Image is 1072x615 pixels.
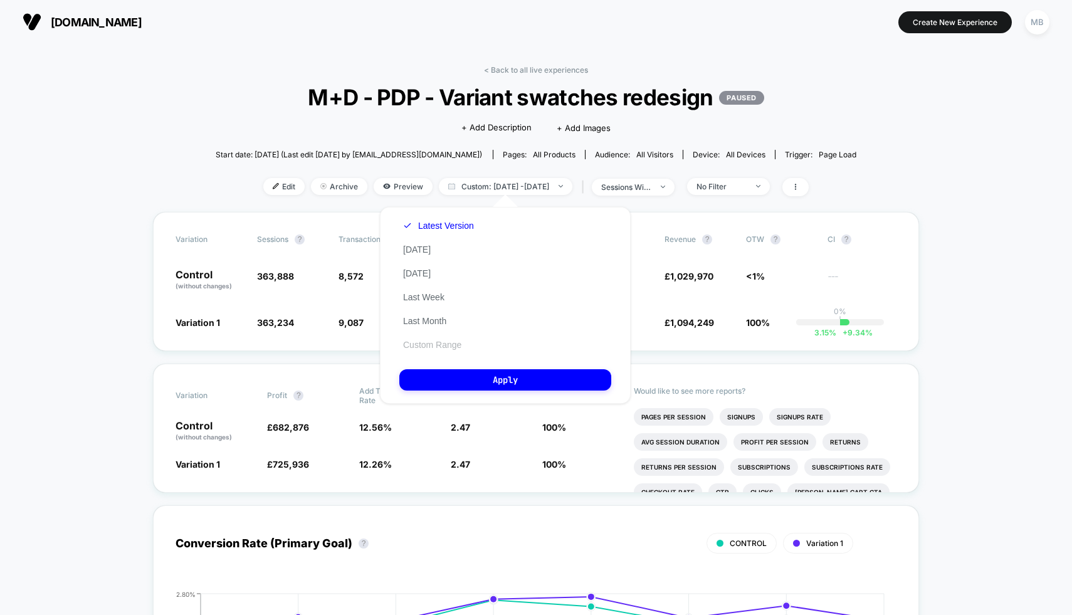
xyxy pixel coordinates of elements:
[746,234,815,244] span: OTW
[19,12,145,32] button: [DOMAIN_NAME]
[503,150,575,159] div: Pages:
[176,317,220,328] span: Variation 1
[804,458,890,476] li: Subscriptions Rate
[720,408,763,426] li: Signups
[399,315,450,327] button: Last Month
[439,178,572,195] span: Custom: [DATE] - [DATE]
[176,270,244,291] p: Control
[451,422,470,433] span: 2.47
[176,590,196,597] tspan: 2.80%
[399,339,465,350] button: Custom Range
[822,433,868,451] li: Returns
[320,183,327,189] img: end
[23,13,41,31] img: Visually logo
[339,271,364,281] span: 8,572
[839,316,841,325] p: |
[708,483,737,501] li: Ctr
[359,539,369,549] button: ?
[339,234,384,244] span: Transactions
[787,483,890,501] li: [PERSON_NAME] Cart Cta
[636,150,673,159] span: All Visitors
[719,91,764,105] p: PAUSED
[399,369,611,391] button: Apply
[176,459,220,470] span: Variation 1
[273,459,309,470] span: 725,936
[743,483,781,501] li: Clicks
[257,271,294,281] span: 363,888
[399,220,478,231] button: Latest Version
[293,391,303,401] button: ?
[374,178,433,195] span: Preview
[828,234,896,244] span: CI
[399,244,434,255] button: [DATE]
[579,178,592,196] span: |
[726,150,765,159] span: all devices
[557,123,611,133] span: + Add Images
[814,328,836,337] span: 3.15 %
[248,84,824,110] span: M+D - PDP - Variant swatches redesign
[665,317,714,328] span: £
[267,422,309,433] span: £
[665,234,696,244] span: Revenue
[634,483,702,501] li: Checkout Rate
[730,539,767,548] span: CONTROL
[733,433,816,451] li: Profit Per Session
[836,328,873,337] span: 9.34 %
[756,185,760,187] img: end
[542,422,566,433] span: 100 %
[339,317,364,328] span: 9,087
[770,234,780,244] button: ?
[559,185,563,187] img: end
[533,150,575,159] span: all products
[257,317,294,328] span: 363,234
[834,307,846,316] p: 0%
[176,421,255,442] p: Control
[461,122,532,134] span: + Add Description
[828,273,896,291] span: ---
[359,459,392,470] span: 12.26 %
[542,459,566,470] span: 100 %
[785,150,856,159] div: Trigger:
[359,386,406,405] span: Add To Cart Rate
[267,459,309,470] span: £
[841,234,851,244] button: ?
[696,182,747,191] div: No Filter
[634,433,727,451] li: Avg Session Duration
[670,271,713,281] span: 1,029,970
[176,234,244,244] span: Variation
[448,183,455,189] img: calendar
[484,65,588,75] a: < Back to all live experiences
[670,317,714,328] span: 1,094,249
[665,271,713,281] span: £
[595,150,673,159] div: Audience:
[661,186,665,188] img: end
[702,234,712,244] button: ?
[257,234,288,244] span: Sessions
[1025,10,1049,34] div: MB
[273,183,279,189] img: edit
[176,282,232,290] span: (without changes)
[601,182,651,192] div: sessions with impression
[176,433,232,441] span: (without changes)
[730,458,798,476] li: Subscriptions
[634,458,724,476] li: Returns Per Session
[359,422,392,433] span: 12.56 %
[634,408,713,426] li: Pages Per Session
[769,408,831,426] li: Signups Rate
[216,150,482,159] span: Start date: [DATE] (Last edit [DATE] by [EMAIL_ADDRESS][DOMAIN_NAME])
[746,317,770,328] span: 100%
[176,386,244,405] span: Variation
[263,178,305,195] span: Edit
[51,16,142,29] span: [DOMAIN_NAME]
[399,292,448,303] button: Last Week
[311,178,367,195] span: Archive
[634,386,896,396] p: Would like to see more reports?
[746,271,765,281] span: <1%
[806,539,843,548] span: Variation 1
[267,391,287,400] span: Profit
[399,268,434,279] button: [DATE]
[843,328,848,337] span: +
[295,234,305,244] button: ?
[273,422,309,433] span: 682,876
[819,150,856,159] span: Page Load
